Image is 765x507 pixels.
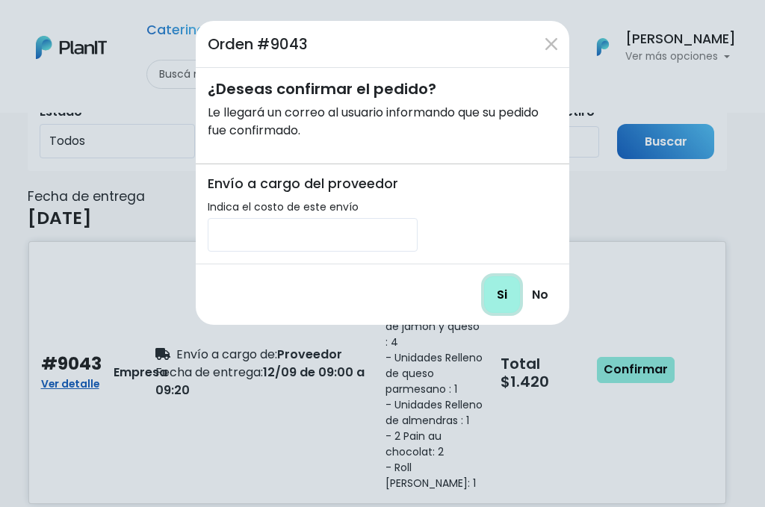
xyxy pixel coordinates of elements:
h5: Orden #9043 [208,33,308,55]
h6: Envío a cargo del proveedor [208,176,418,192]
div: ¿Necesitás ayuda? [77,14,215,43]
input: Si [484,276,520,313]
h5: ¿Deseas confirmar el pedido? [208,80,557,98]
p: Le llegará un correo al usuario informando que su pedido fue confirmado. [208,104,557,140]
label: Indica el costo de este envío [208,199,359,215]
button: Close [539,32,563,56]
a: No [523,277,557,312]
